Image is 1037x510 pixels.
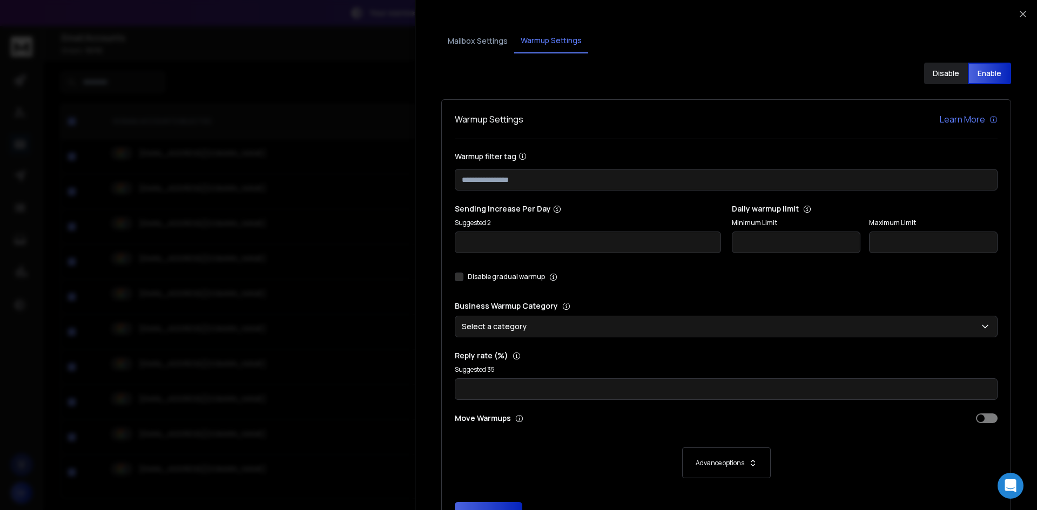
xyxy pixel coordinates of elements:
p: Advance options [696,459,744,467]
button: Enable [968,63,1012,84]
p: Business Warmup Category [455,301,998,311]
p: Suggested 2 [455,219,721,227]
button: Warmup Settings [514,29,588,53]
button: Disable [924,63,968,84]
label: Maximum Limit [869,219,998,227]
label: Minimum Limit [732,219,860,227]
a: Learn More [940,113,998,126]
button: Mailbox Settings [441,29,514,53]
p: Suggested 35 [455,365,998,374]
button: Advance options [466,447,987,478]
p: Daily warmup limit [732,203,998,214]
p: Move Warmups [455,413,723,424]
div: Open Intercom Messenger [998,473,1023,499]
label: Disable gradual warmup [468,273,545,281]
label: Warmup filter tag [455,152,998,160]
p: Reply rate (%) [455,350,998,361]
h1: Warmup Settings [455,113,523,126]
button: DisableEnable [924,63,1011,84]
p: Select a category [462,321,531,332]
p: Sending Increase Per Day [455,203,721,214]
